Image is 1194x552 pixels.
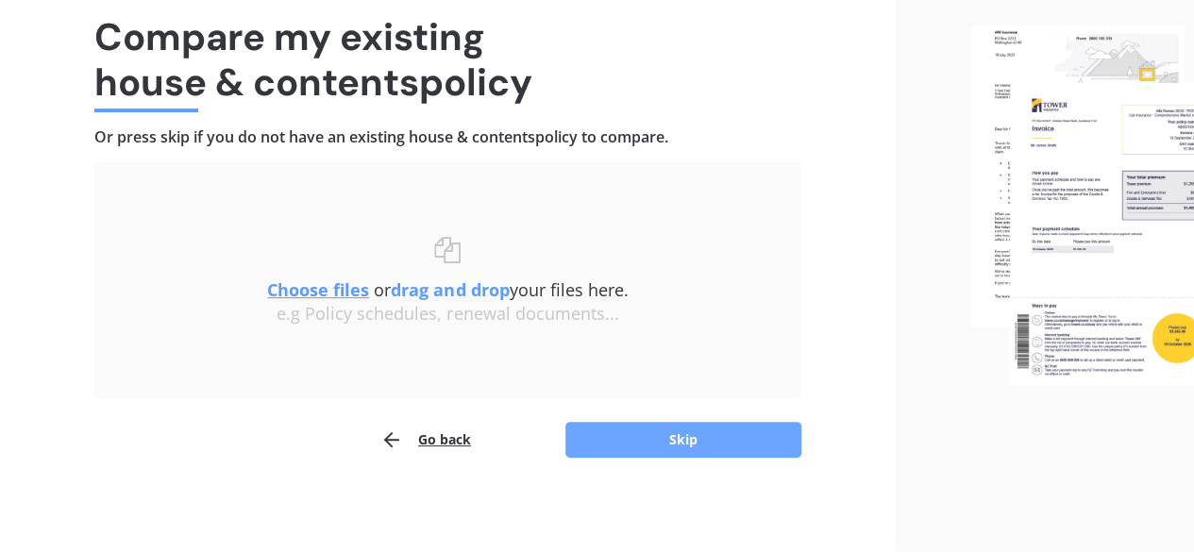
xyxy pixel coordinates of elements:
[132,304,764,325] div: e.g Policy schedules, renewal documents...
[267,278,628,301] span: or your files here.
[565,422,801,458] button: Skip
[94,127,801,147] h4: Or press skip if you do not have an existing house & contents policy to compare.
[94,14,801,105] h1: Compare my existing house & contents policy
[267,278,369,301] u: Choose files
[391,278,509,301] b: drag and drop
[971,25,1194,385] img: files.webp
[380,421,471,459] button: Go back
